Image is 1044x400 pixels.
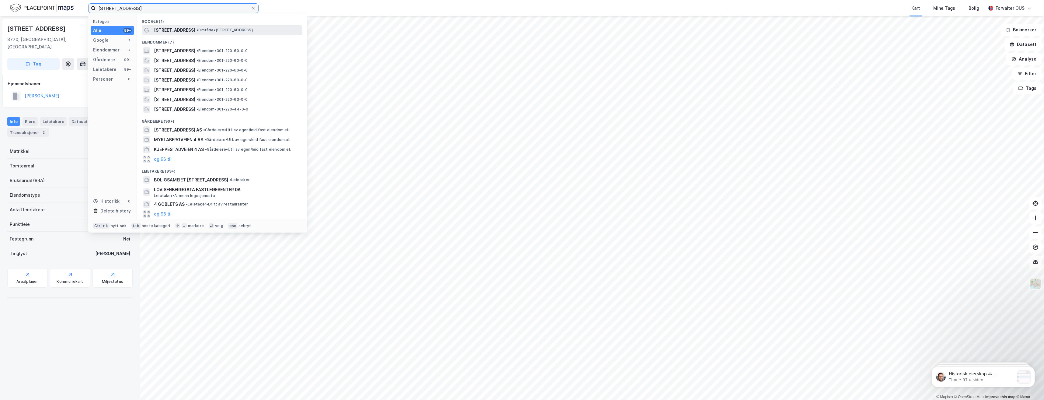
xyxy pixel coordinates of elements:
[57,279,83,284] div: Kommunekart
[123,235,130,243] div: Nei
[10,235,33,243] div: Festegrunn
[238,223,251,228] div: avbryt
[127,38,132,43] div: 1
[197,107,198,111] span: •
[1001,24,1042,36] button: Bokmerker
[1012,68,1042,80] button: Filter
[154,106,195,113] span: [STREET_ADDRESS]
[1013,82,1042,94] button: Tags
[10,250,27,257] div: Tinglyst
[1004,38,1042,51] button: Datasett
[123,67,132,72] div: 99+
[154,47,195,54] span: [STREET_ADDRESS]
[7,128,49,137] div: Transaksjoner
[186,202,248,207] span: Leietaker • Drift av restauranter
[93,198,120,205] div: Historikk
[197,107,249,112] span: Eiendom • 301-220-44-0-0
[7,36,92,51] div: 3770, [GEOGRAPHIC_DATA], [GEOGRAPHIC_DATA]
[203,128,205,132] span: •
[123,57,132,62] div: 99+
[154,156,172,163] button: og 96 til
[154,86,195,93] span: [STREET_ADDRESS]
[922,354,1044,397] iframe: Intercom notifications melding
[154,67,195,74] span: [STREET_ADDRESS]
[197,97,198,102] span: •
[197,48,248,53] span: Eiendom • 301-220-60-0-0
[1006,53,1042,65] button: Analyse
[123,28,132,33] div: 99+
[197,48,198,53] span: •
[154,201,185,208] span: 4 GOBLETS AS
[197,87,198,92] span: •
[154,57,195,64] span: [STREET_ADDRESS]
[197,28,253,33] span: Område • [STREET_ADDRESS]
[111,223,127,228] div: nytt søk
[197,68,198,72] span: •
[7,58,60,70] button: Tag
[229,177,250,182] span: Leietaker
[154,210,172,218] button: og 96 til
[40,129,47,135] div: 2
[204,137,290,142] span: Gårdeiere • Utl. av egen/leid fast eiendom el.
[154,146,204,153] span: KJEPPESTADVEIEN 4 AS
[69,117,92,126] div: Datasett
[93,223,110,229] div: Ctrl + k
[985,395,1015,399] a: Improve this map
[10,191,40,199] div: Eiendomstype
[131,223,141,229] div: tab
[154,193,215,198] span: Leietaker • Allmenn legetjeneste
[10,148,30,155] div: Matrikkel
[10,3,74,13] img: logo.f888ab2527a4732fd821a326f86c7f29.svg
[154,76,195,84] span: [STREET_ADDRESS]
[40,117,67,126] div: Leietakere
[23,117,38,126] div: Eiere
[969,5,979,12] div: Bolig
[911,5,920,12] div: Kart
[26,23,92,28] p: Message from Thor, sent 97 u siden
[154,126,202,134] span: [STREET_ADDRESS] AS
[229,177,231,182] span: •
[10,206,45,213] div: Antall leietakere
[154,96,195,103] span: [STREET_ADDRESS]
[197,68,248,73] span: Eiendom • 301-220-60-0-0
[93,66,117,73] div: Leietakere
[197,78,198,82] span: •
[7,117,20,126] div: Info
[10,177,45,184] div: Bruksareal (BRA)
[10,162,34,170] div: Tomteareal
[954,395,984,399] a: OpenStreetMap
[127,47,132,52] div: 7
[93,46,120,54] div: Eiendommer
[154,186,300,193] span: LOVISENBERGGATA FASTLEGESENTER DA
[197,97,248,102] span: Eiendom • 301-220-63-0-0
[154,136,203,143] span: MYKLABERGVEIEN 4 AS
[197,87,248,92] span: Eiendom • 301-220-60-0-0
[186,202,188,206] span: •
[197,78,248,82] span: Eiendom • 301-220-60-0-0
[26,17,92,137] span: Historisk eierskap 🕰 Sidepanelet har fått en liten oppdatering. Nå kan du se historikken av eiers...
[142,223,170,228] div: neste kategori
[1030,278,1041,289] img: Z
[197,28,198,32] span: •
[154,26,195,34] span: [STREET_ADDRESS]
[102,279,123,284] div: Miljøstatus
[137,114,307,125] div: Gårdeiere (99+)
[188,223,204,228] div: markere
[204,137,206,142] span: •
[203,128,289,132] span: Gårdeiere • Utl. av egen/leid fast eiendom el.
[95,250,130,257] div: [PERSON_NAME]
[93,75,113,83] div: Personer
[996,5,1025,12] div: Forvalter OUS
[100,207,131,215] div: Delete history
[137,14,307,25] div: Google (1)
[205,147,207,152] span: •
[93,27,101,34] div: Alle
[16,279,38,284] div: Arealplaner
[197,58,198,63] span: •
[93,19,134,24] div: Kategori
[205,147,291,152] span: Gårdeiere • Utl. av egen/leid fast eiendom el.
[96,4,251,13] input: Søk på adresse, matrikkel, gårdeiere, leietakere eller personer
[127,77,132,82] div: 0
